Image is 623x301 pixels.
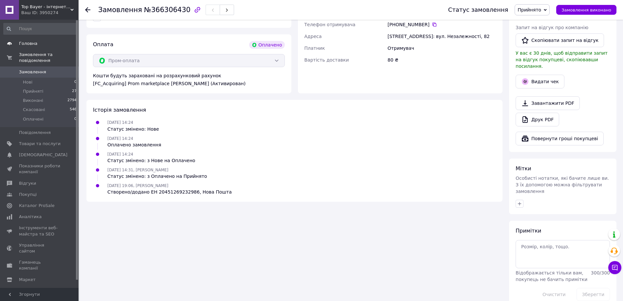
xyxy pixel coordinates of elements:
[19,242,61,254] span: Управління сайтом
[304,22,356,27] span: Телефон отримувача
[19,277,36,283] span: Маркет
[70,107,77,113] span: 546
[23,116,44,122] span: Оплачені
[388,21,496,28] div: [PHONE_NUMBER]
[516,75,564,88] button: Видати чек
[93,41,113,47] span: Оплата
[23,98,43,103] span: Виконані
[107,173,207,179] div: Статус змінено: з Оплачено на Прийнято
[74,116,77,122] span: 0
[304,34,322,39] span: Адреса
[516,50,608,69] span: У вас є 30 днів, щоб відправити запит на відгук покупцеві, скопіювавши посилання.
[304,57,349,63] span: Вартість доставки
[107,120,133,125] span: [DATE] 14:24
[386,42,497,54] div: Отримувач
[19,52,79,64] span: Замовлення та повідомлення
[98,6,142,14] span: Замовлення
[23,79,32,85] span: Нові
[23,88,43,94] span: Прийняті
[516,25,588,30] span: Запит на відгук про компанію
[386,30,497,42] div: [STREET_ADDRESS]: вул. Незалежності, 82
[19,141,61,147] span: Товари та послуги
[23,107,45,113] span: Скасовані
[144,6,191,14] span: №366306430
[67,98,77,103] span: 2794
[85,7,90,13] div: Повернутися назад
[19,192,37,198] span: Покупці
[19,214,42,220] span: Аналітика
[19,69,46,75] span: Замовлення
[386,54,497,66] div: 80 ₴
[107,189,232,195] div: Створено/додано ЕН 20451269232986, Нова Пошта
[19,152,67,158] span: [DEMOGRAPHIC_DATA]
[19,225,61,237] span: Інструменти веб-майстра та SEO
[74,79,77,85] span: 0
[19,163,61,175] span: Показники роботи компанії
[21,4,70,10] span: Top Bayer - інтернет-магазин шин
[561,8,611,12] span: Замовлення виконано
[19,203,54,209] span: Каталог ProSale
[21,10,79,16] div: Ваш ID: 3950274
[19,41,37,47] span: Головна
[516,176,609,194] span: Особисті нотатки, які бачите лише ви. З їх допомогою можна фільтрувати замовлення
[19,259,61,271] span: Гаманець компанії
[3,23,77,35] input: Пошук
[107,136,133,141] span: [DATE] 14:24
[249,41,284,49] div: Оплачено
[19,130,51,136] span: Повідомлення
[516,228,541,234] span: Примітки
[591,270,610,275] span: 300 / 300
[448,7,508,13] div: Статус замовлення
[107,126,159,132] div: Статус змінено: Нове
[107,157,195,164] div: Статус змінено: з Нове на Оплачено
[516,96,580,110] a: Завантажити PDF
[608,261,621,274] button: Чат з покупцем
[93,80,285,87] div: [FC_Acquiring] Prom marketplace [PERSON_NAME] (Активирован)
[107,141,161,148] div: Оплачено замовлення
[304,46,325,51] span: Платник
[93,72,285,87] div: Кошти будуть зараховані на розрахунковий рахунок
[107,152,133,157] span: [DATE] 14:24
[516,33,604,47] button: Скопіювати запит на відгук
[93,107,146,113] span: Історія замовлення
[516,270,587,282] span: Відображається тільки вам, покупець не бачить примітки
[516,165,531,172] span: Мітки
[516,113,559,126] a: Друк PDF
[107,183,168,188] span: [DATE] 19:06, [PERSON_NAME]
[518,7,541,12] span: Прийнято
[556,5,616,15] button: Замовлення виконано
[19,180,36,186] span: Відгуки
[72,88,77,94] span: 27
[516,132,604,145] button: Повернути гроші покупцеві
[107,168,168,172] span: [DATE] 14:31, [PERSON_NAME]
